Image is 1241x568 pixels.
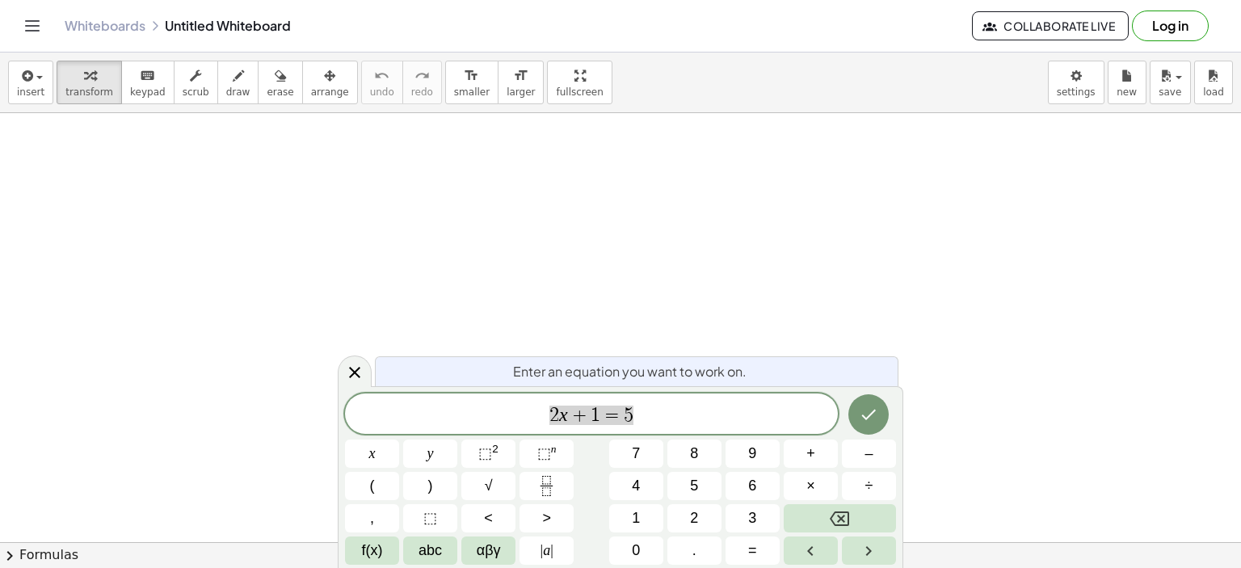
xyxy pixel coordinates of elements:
span: 2 [549,406,559,425]
button: undoundo [361,61,403,104]
span: keypad [130,86,166,98]
button: scrub [174,61,218,104]
span: insert [17,86,44,98]
span: ⬚ [478,445,492,461]
span: ⬚ [423,507,437,529]
button: 0 [609,536,663,565]
span: 7 [632,443,640,465]
button: Collaborate Live [972,11,1129,40]
button: transform [57,61,122,104]
span: 1 [591,406,600,425]
span: 0 [632,540,640,562]
button: . [667,536,721,565]
button: erase [258,61,302,104]
span: , [370,507,374,529]
span: abc [419,540,442,562]
button: 8 [667,440,721,468]
span: 5 [624,406,633,425]
button: format_sizelarger [498,61,544,104]
button: , [345,504,399,532]
sup: 2 [492,443,499,455]
button: 2 [667,504,721,532]
span: < [484,507,493,529]
button: arrange [302,61,358,104]
span: = [748,540,757,562]
span: undo [370,86,394,98]
span: erase [267,86,293,98]
button: 9 [726,440,780,468]
button: Greek alphabet [461,536,515,565]
span: new [1117,86,1137,98]
button: draw [217,61,259,104]
span: ÷ [865,475,873,497]
span: save [1159,86,1181,98]
span: . [692,540,696,562]
button: settings [1048,61,1104,104]
button: Functions [345,536,399,565]
span: | [541,542,544,558]
span: larger [507,86,535,98]
span: 3 [748,507,756,529]
button: Log in [1132,11,1209,41]
span: y [427,443,434,465]
span: 5 [690,475,698,497]
span: – [864,443,873,465]
button: Equals [726,536,780,565]
span: scrub [183,86,209,98]
button: Right arrow [842,536,896,565]
button: Backspace [784,504,896,532]
span: settings [1057,86,1096,98]
i: format_size [464,66,479,86]
span: αβγ [477,540,501,562]
button: Superscript [520,440,574,468]
button: Square root [461,472,515,500]
sup: n [551,443,557,455]
span: Enter an equation you want to work on. [513,362,747,381]
span: fullscreen [556,86,603,98]
span: ⬚ [537,445,551,461]
button: Done [848,394,889,435]
i: keyboard [140,66,155,86]
button: Toggle navigation [19,13,45,39]
i: redo [414,66,430,86]
span: 1 [632,507,640,529]
span: 8 [690,443,698,465]
button: format_sizesmaller [445,61,499,104]
span: = [600,406,624,425]
button: x [345,440,399,468]
span: 9 [748,443,756,465]
span: | [550,542,553,558]
i: undo [374,66,389,86]
button: y [403,440,457,468]
span: ( [370,475,375,497]
button: Divide [842,472,896,500]
span: √ [485,475,493,497]
button: Greater than [520,504,574,532]
span: 6 [748,475,756,497]
span: draw [226,86,250,98]
a: Whiteboards [65,18,145,34]
span: × [806,475,815,497]
button: Minus [842,440,896,468]
button: keyboardkeypad [121,61,175,104]
span: smaller [454,86,490,98]
button: Times [784,472,838,500]
span: 2 [690,507,698,529]
span: redo [411,86,433,98]
button: insert [8,61,53,104]
button: 6 [726,472,780,500]
i: format_size [513,66,528,86]
button: ( [345,472,399,500]
button: save [1150,61,1191,104]
span: + [568,406,591,425]
span: f(x) [362,540,383,562]
button: Left arrow [784,536,838,565]
button: Absolute value [520,536,574,565]
button: Placeholder [403,504,457,532]
button: 3 [726,504,780,532]
span: arrange [311,86,349,98]
button: redoredo [402,61,442,104]
button: load [1194,61,1233,104]
span: Collaborate Live [986,19,1115,33]
button: Plus [784,440,838,468]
